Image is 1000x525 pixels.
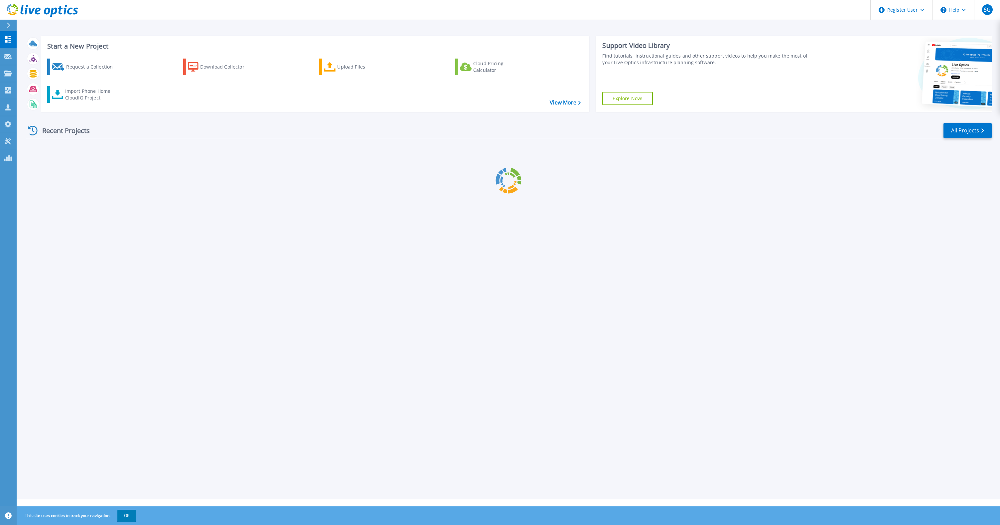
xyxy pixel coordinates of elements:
div: Support Video Library [602,41,808,50]
a: Explore Now! [602,92,653,105]
div: Upload Files [337,60,390,74]
a: Upload Files [319,59,393,75]
span: This site uses cookies to track your navigation. [18,510,136,522]
a: View More [550,99,581,106]
a: Cloud Pricing Calculator [455,59,529,75]
div: Find tutorials, instructional guides and other support videos to help you make the most of your L... [602,53,808,66]
div: Recent Projects [26,122,99,139]
div: Request a Collection [66,60,119,74]
div: Cloud Pricing Calculator [473,60,526,74]
div: Download Collector [200,60,253,74]
h3: Start a New Project [47,43,581,50]
a: Request a Collection [47,59,121,75]
a: Download Collector [183,59,257,75]
button: OK [117,510,136,522]
span: SG [984,7,991,12]
div: Import Phone Home CloudIQ Project [65,88,117,101]
a: All Projects [943,123,992,138]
